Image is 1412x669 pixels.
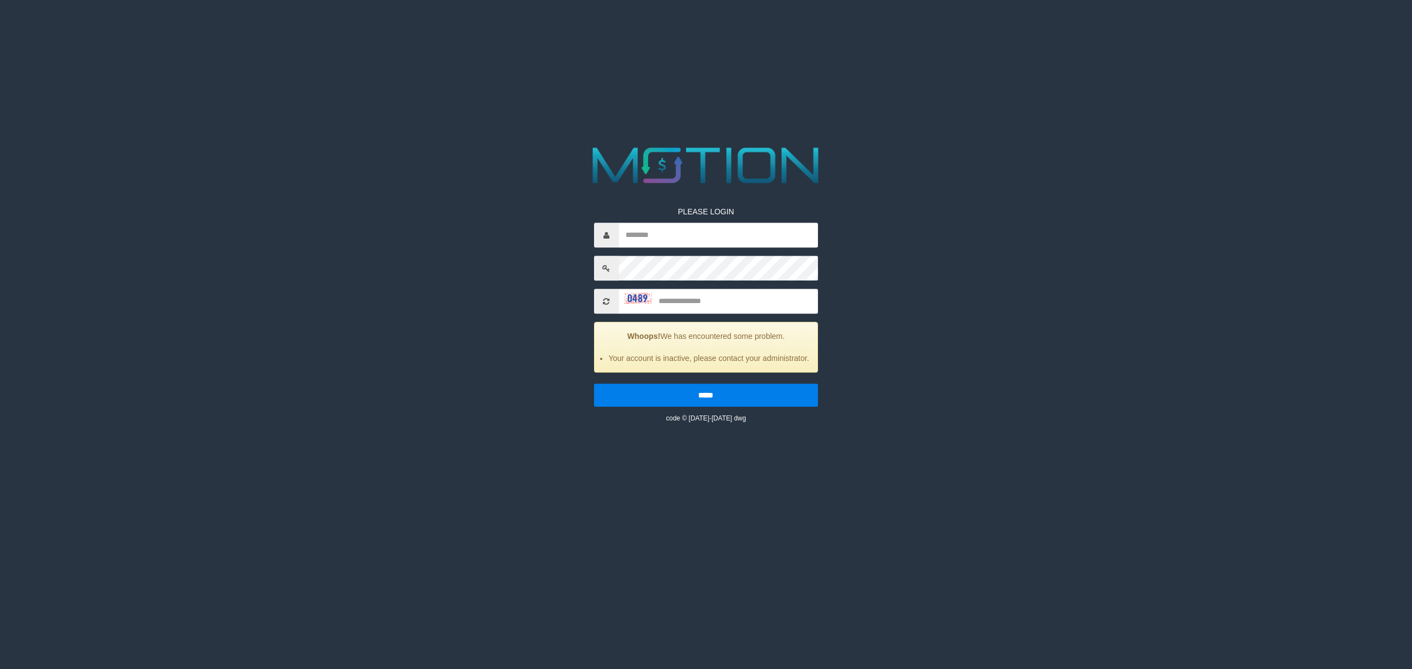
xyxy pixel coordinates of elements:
[594,206,819,217] p: PLEASE LOGIN
[594,322,819,373] div: We has encountered some problem.
[624,293,652,304] img: captcha
[582,141,830,190] img: MOTION_logo.png
[666,414,746,422] small: code © [DATE]-[DATE] dwg
[608,353,810,364] li: Your account is inactive, please contact your administrator.
[627,332,660,341] strong: Whoops!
